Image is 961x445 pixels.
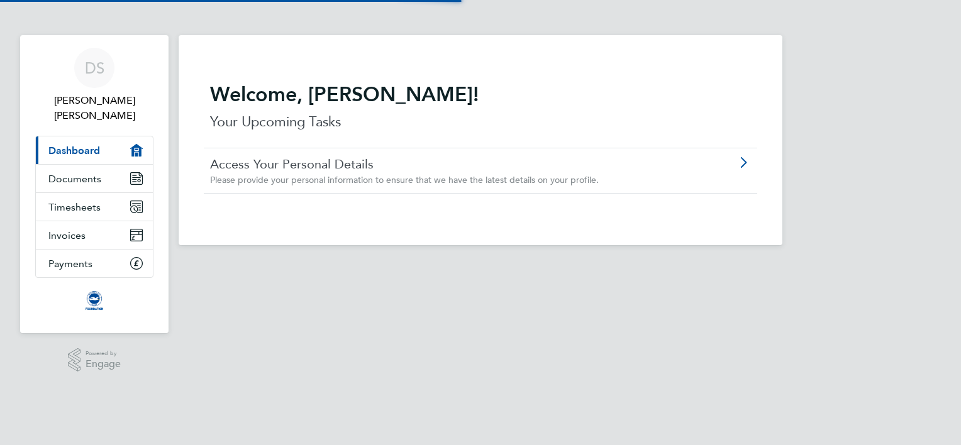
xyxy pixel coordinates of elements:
[48,229,86,241] span: Invoices
[20,35,169,333] nav: Main navigation
[210,156,680,172] a: Access Your Personal Details
[48,258,92,270] span: Payments
[35,48,153,123] a: DS[PERSON_NAME] [PERSON_NAME]
[35,290,153,310] a: Go to home page
[36,165,153,192] a: Documents
[48,173,101,185] span: Documents
[35,93,153,123] span: Duncan James Spalding
[86,359,121,370] span: Engage
[36,221,153,249] a: Invoices
[210,174,599,185] span: Please provide your personal information to ensure that we have the latest details on your profile.
[48,145,100,157] span: Dashboard
[84,290,104,310] img: albioninthecommunity-logo-retina.png
[210,82,751,107] h2: Welcome, [PERSON_NAME]!
[48,201,101,213] span: Timesheets
[36,136,153,164] a: Dashboard
[36,193,153,221] a: Timesheets
[210,112,751,132] p: Your Upcoming Tasks
[68,348,121,372] a: Powered byEngage
[86,348,121,359] span: Powered by
[85,60,104,76] span: DS
[36,250,153,277] a: Payments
